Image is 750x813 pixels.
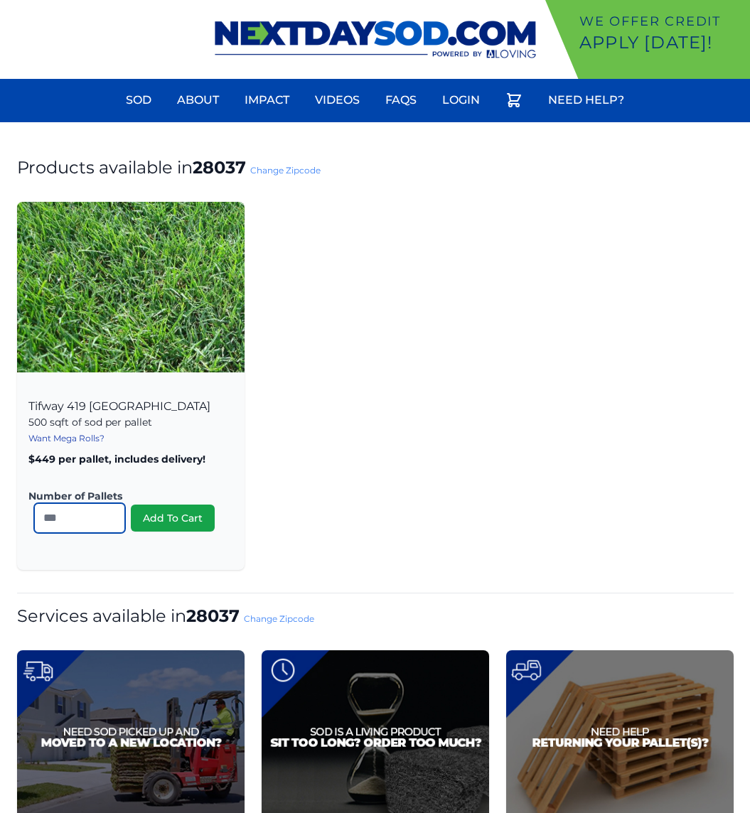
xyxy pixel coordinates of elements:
strong: 28037 [186,605,240,626]
a: Change Zipcode [244,613,314,624]
p: We offer Credit [579,11,744,31]
a: Login [434,83,488,117]
a: Sod [117,83,160,117]
strong: 28037 [193,157,246,178]
h1: Services available in [17,605,734,628]
a: About [168,83,227,117]
label: Number of Pallets [28,489,222,503]
h1: Products available in [17,156,734,179]
div: Tifway 419 [GEOGRAPHIC_DATA] [17,384,245,570]
img: Tifway 419 Bermuda Product Image [17,202,245,372]
p: $449 per pallet, includes delivery! [28,452,233,466]
a: Need Help? [540,83,633,117]
a: Impact [236,83,298,117]
a: Change Zipcode [250,165,321,176]
p: Apply [DATE]! [579,31,744,54]
a: FAQs [377,83,425,117]
a: Videos [306,83,368,117]
button: Add To Cart [131,505,215,532]
a: Want Mega Rolls? [28,433,105,443]
p: 500 sqft of sod per pallet [28,415,233,429]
